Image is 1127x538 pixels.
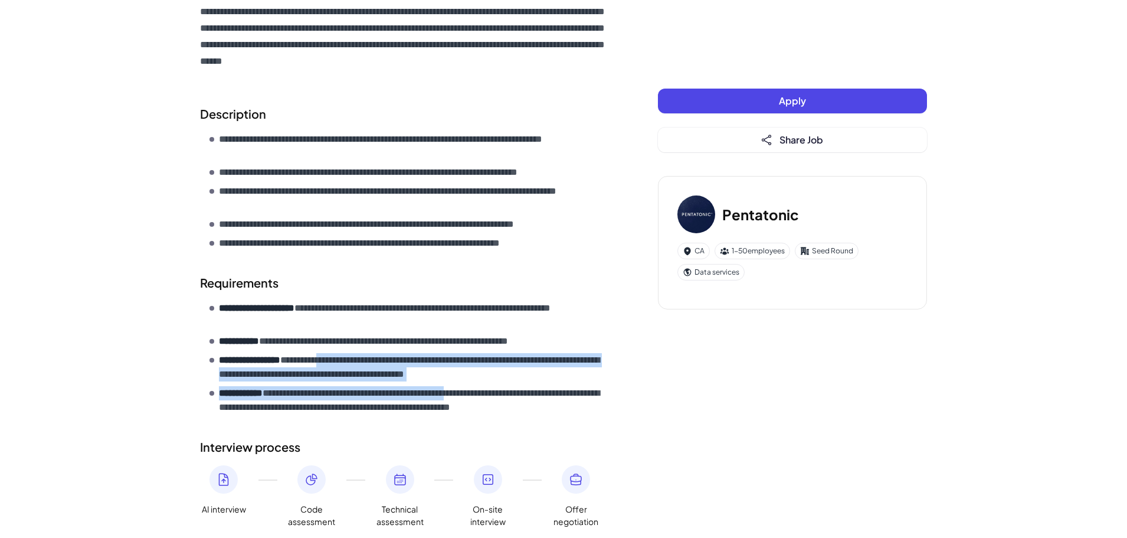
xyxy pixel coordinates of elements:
[552,503,599,528] span: Offer negotiation
[200,274,611,292] h2: Requirements
[658,89,927,113] button: Apply
[677,195,715,233] img: Pe
[200,438,611,456] h2: Interview process
[677,264,745,281] div: Data services
[715,243,790,259] div: 1-50 employees
[722,204,799,225] h3: Pentatonic
[202,503,246,516] span: AI interview
[376,503,424,528] span: Technical assessment
[779,94,806,107] span: Apply
[677,243,710,259] div: CA
[288,503,335,528] span: Code assessment
[795,243,859,259] div: Seed Round
[464,503,512,528] span: On-site interview
[658,128,927,152] button: Share Job
[779,133,823,146] span: Share Job
[200,105,611,123] h2: Description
